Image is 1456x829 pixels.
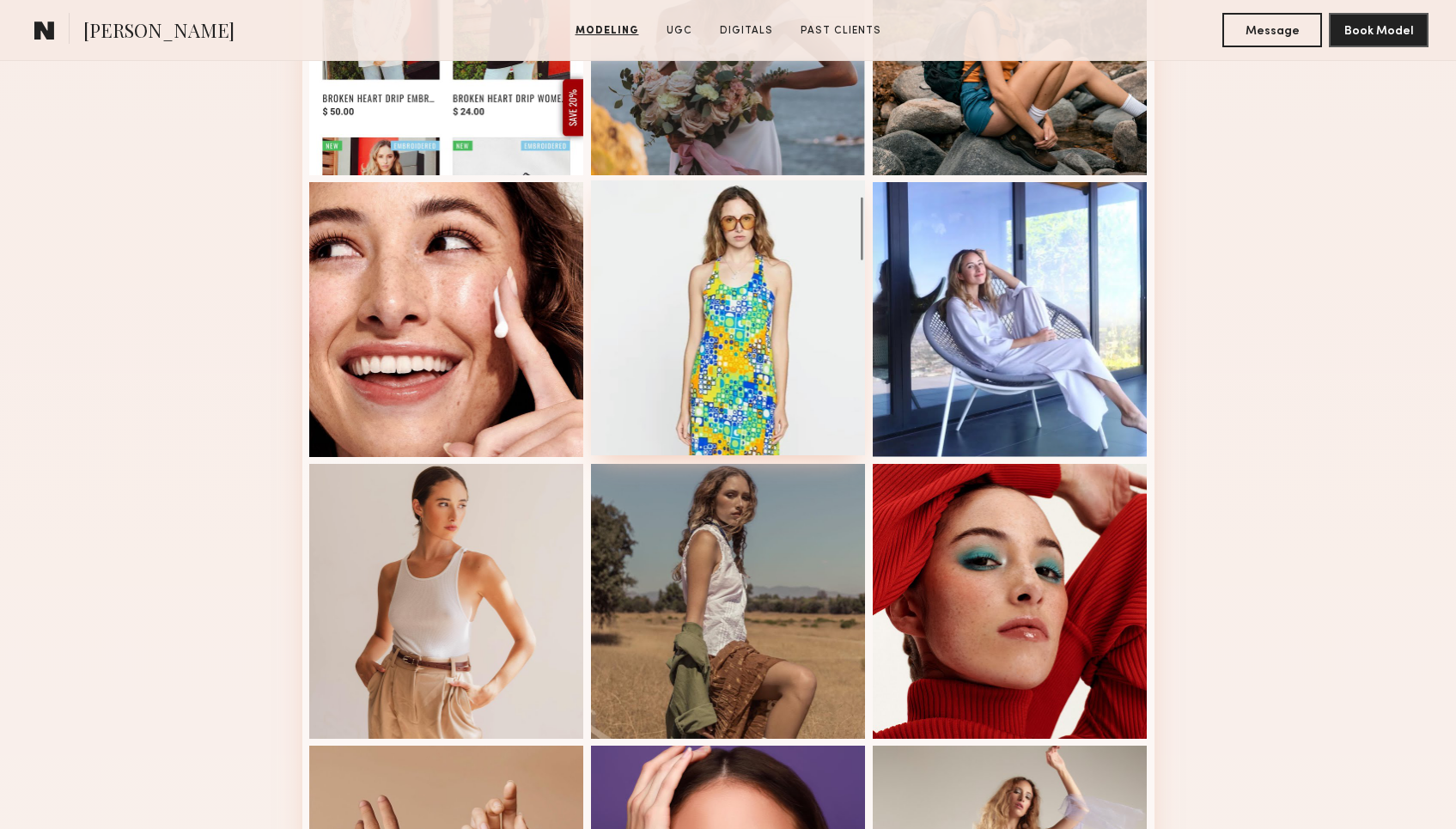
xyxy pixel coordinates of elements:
[1329,22,1429,37] a: Book Model
[83,17,235,47] span: [PERSON_NAME]
[660,23,699,39] a: UGC
[713,23,780,39] a: Digitals
[794,23,888,39] a: Past Clients
[1329,13,1429,47] button: Book Model
[1222,13,1322,47] button: Message
[569,23,646,39] a: Modeling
